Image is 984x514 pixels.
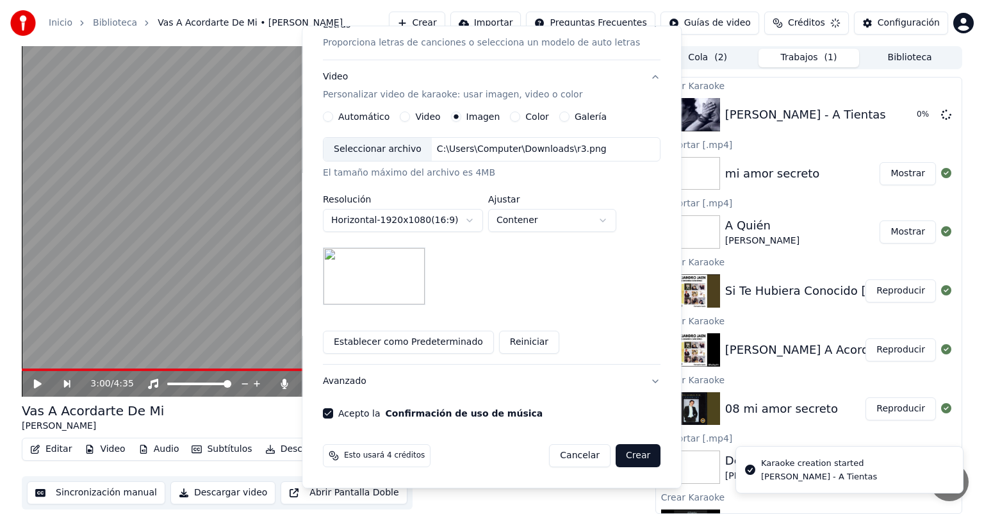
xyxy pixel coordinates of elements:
[323,37,640,49] p: Proporciona letras de canciones o selecciona un modelo de auto letras
[323,19,350,31] div: Letras
[466,112,500,121] label: Imagen
[323,112,660,364] div: VideoPersonalizar video de karaoke: usar imagen, video o color
[499,331,559,354] button: Reiniciar
[338,409,543,418] label: Acepto la
[323,88,582,101] p: Personalizar video de karaoke: usar imagen, video o color
[323,365,660,398] button: Avanzado
[323,70,582,101] div: Video
[323,167,660,179] div: El tamaño máximo del archivo es 4MB
[575,112,607,121] label: Galería
[323,331,494,354] button: Establecer como Predeterminado
[526,112,550,121] label: Color
[323,195,483,204] label: Resolución
[488,195,616,204] label: Ajustar
[323,60,660,112] button: VideoPersonalizar video de karaoke: usar imagen, video o color
[324,138,432,161] div: Seleccionar archivo
[323,8,660,60] button: LetrasProporciona letras de canciones o selecciona un modelo de auto letras
[338,112,389,121] label: Automático
[344,451,425,461] span: Esto usará 4 créditos
[386,409,543,418] button: Acepto la
[616,444,660,467] button: Crear
[550,444,611,467] button: Cancelar
[432,143,612,156] div: C:\Users\Computer\Downloads\r3.png
[416,112,441,121] label: Video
